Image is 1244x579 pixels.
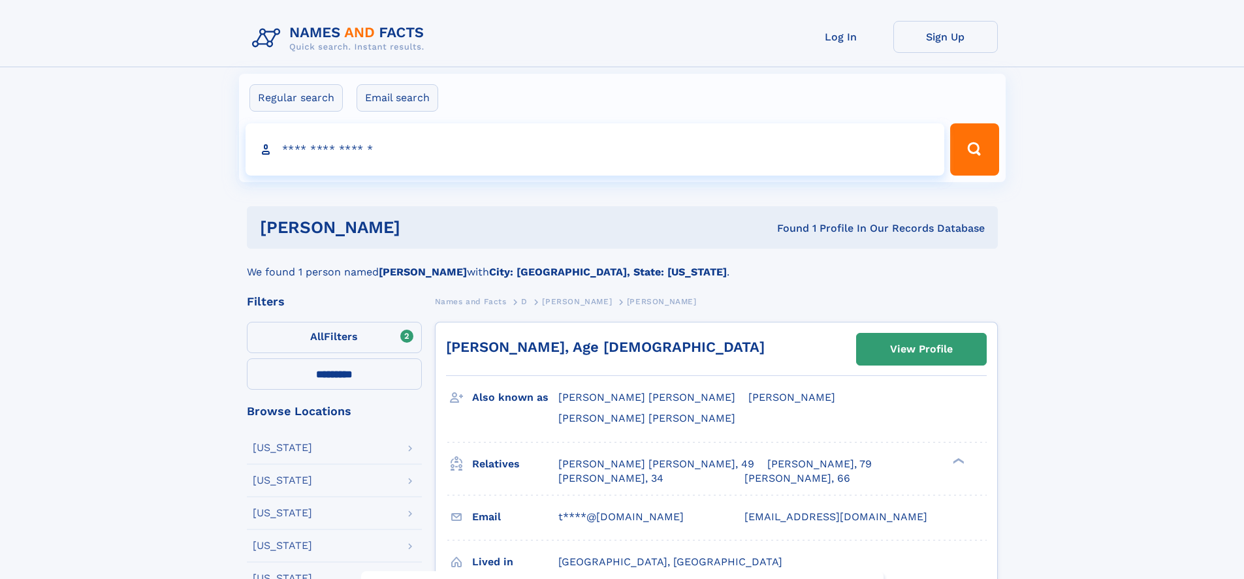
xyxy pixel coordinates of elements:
span: All [310,330,324,343]
b: City: [GEOGRAPHIC_DATA], State: [US_STATE] [489,266,727,278]
label: Email search [357,84,438,112]
a: [PERSON_NAME], Age [DEMOGRAPHIC_DATA] [446,339,765,355]
a: D [521,293,528,309]
h3: Relatives [472,453,558,475]
span: [PERSON_NAME] [PERSON_NAME] [558,391,735,403]
span: D [521,297,528,306]
div: View Profile [890,334,953,364]
h1: [PERSON_NAME] [260,219,589,236]
h3: Lived in [472,551,558,573]
img: Logo Names and Facts [247,21,435,56]
span: [PERSON_NAME] [PERSON_NAME] [558,412,735,424]
h3: Also known as [472,386,558,409]
a: [PERSON_NAME], 66 [744,471,850,486]
a: [PERSON_NAME], 79 [767,457,872,471]
div: Filters [247,296,422,307]
div: Found 1 Profile In Our Records Database [588,221,985,236]
div: [US_STATE] [253,443,312,453]
span: [PERSON_NAME] [748,391,835,403]
a: [PERSON_NAME], 34 [558,471,663,486]
span: [PERSON_NAME] [627,297,697,306]
input: search input [246,123,945,176]
a: Log In [789,21,893,53]
h3: Email [472,506,558,528]
a: View Profile [857,334,986,365]
label: Filters [247,322,422,353]
span: [GEOGRAPHIC_DATA], [GEOGRAPHIC_DATA] [558,556,782,568]
a: [PERSON_NAME] [PERSON_NAME], 49 [558,457,754,471]
a: [PERSON_NAME] [542,293,612,309]
div: [US_STATE] [253,540,312,551]
span: [PERSON_NAME] [542,297,612,306]
a: Sign Up [893,21,998,53]
div: [US_STATE] [253,508,312,518]
b: [PERSON_NAME] [379,266,467,278]
div: Browse Locations [247,405,422,417]
label: Regular search [249,84,343,112]
button: Search Button [950,123,998,176]
span: [EMAIL_ADDRESS][DOMAIN_NAME] [744,510,927,523]
a: Names and Facts [435,293,507,309]
div: [US_STATE] [253,475,312,486]
div: We found 1 person named with . [247,249,998,280]
div: ❯ [949,456,965,465]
